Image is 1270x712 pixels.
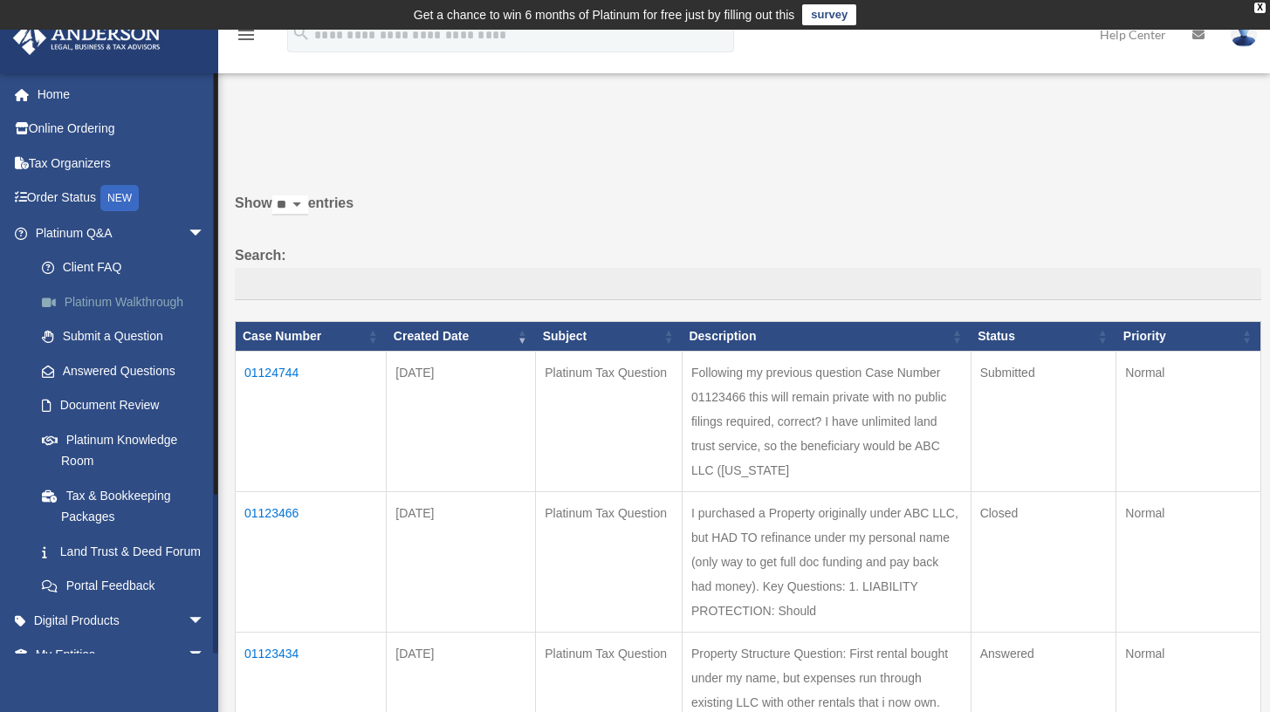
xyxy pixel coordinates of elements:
[100,185,139,211] div: NEW
[188,603,223,639] span: arrow_drop_down
[1116,351,1261,491] td: Normal
[1116,491,1261,632] td: Normal
[1254,3,1266,13] div: close
[24,569,231,604] a: Portal Feedback
[682,322,971,352] th: Description: activate to sort column ascending
[1231,22,1257,47] img: User Pic
[536,322,683,352] th: Subject: activate to sort column ascending
[24,478,231,534] a: Tax & Bookkeeping Packages
[682,491,971,632] td: I purchased a Property originally under ABC LLC, but HAD TO refinance under my personal name (onl...
[536,491,683,632] td: Platinum Tax Question
[12,216,231,250] a: Platinum Q&Aarrow_drop_down
[236,31,257,45] a: menu
[971,491,1116,632] td: Closed
[12,112,231,147] a: Online Ordering
[414,4,795,25] div: Get a chance to win 6 months of Platinum for free just by filling out this
[536,351,683,491] td: Platinum Tax Question
[12,181,231,216] a: Order StatusNEW
[292,24,311,43] i: search
[8,21,166,55] img: Anderson Advisors Platinum Portal
[236,24,257,45] i: menu
[24,422,231,478] a: Platinum Knowledge Room
[971,351,1116,491] td: Submitted
[188,638,223,674] span: arrow_drop_down
[971,322,1116,352] th: Status: activate to sort column ascending
[12,146,231,181] a: Tax Organizers
[235,191,1261,233] label: Show entries
[24,388,231,423] a: Document Review
[12,77,231,112] a: Home
[24,353,223,388] a: Answered Questions
[12,638,231,673] a: My Entitiesarrow_drop_down
[802,4,856,25] a: survey
[188,216,223,251] span: arrow_drop_down
[272,195,308,216] select: Showentries
[387,322,536,352] th: Created Date: activate to sort column ascending
[236,351,387,491] td: 01124744
[24,250,231,285] a: Client FAQ
[1116,322,1261,352] th: Priority: activate to sort column ascending
[12,603,231,638] a: Digital Productsarrow_drop_down
[235,243,1261,301] label: Search:
[24,284,231,319] a: Platinum Walkthrough
[387,491,536,632] td: [DATE]
[236,322,387,352] th: Case Number: activate to sort column ascending
[236,491,387,632] td: 01123466
[235,268,1261,301] input: Search:
[387,351,536,491] td: [DATE]
[682,351,971,491] td: Following my previous question Case Number 01123466 this will remain private with no public filin...
[24,534,231,569] a: Land Trust & Deed Forum
[24,319,231,354] a: Submit a Question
